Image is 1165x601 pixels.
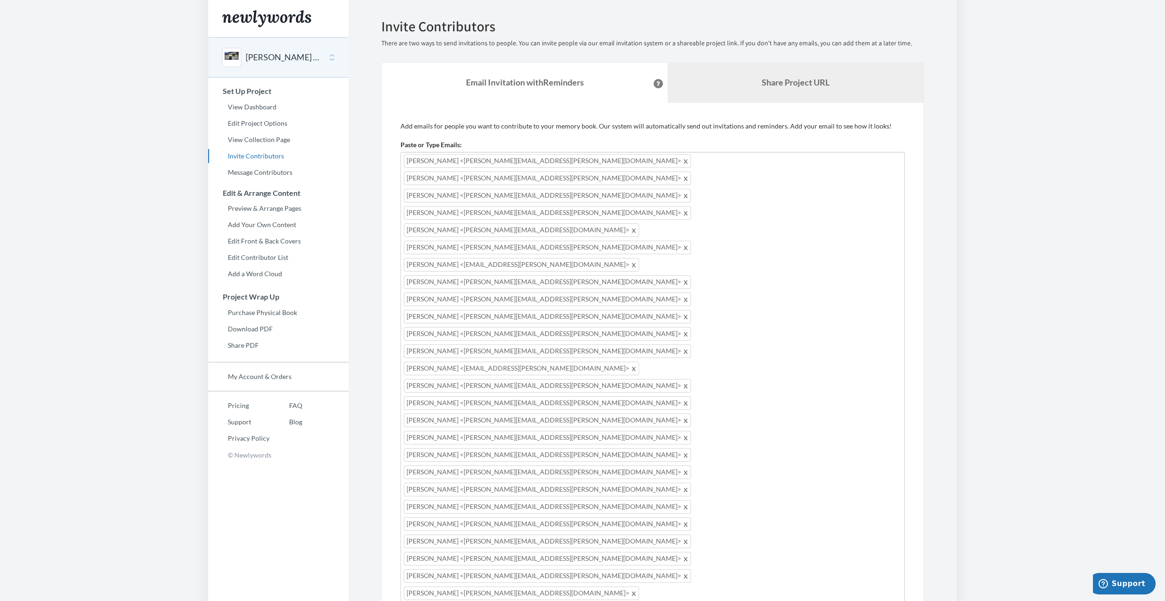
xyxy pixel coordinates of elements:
[404,327,691,341] span: [PERSON_NAME] <[PERSON_NAME][EMAIL_ADDRESS][PERSON_NAME][DOMAIN_NAME]>
[404,500,691,514] span: [PERSON_NAME] <[PERSON_NAME][EMAIL_ADDRESS][PERSON_NAME][DOMAIN_NAME]>
[404,344,691,358] span: [PERSON_NAME] <[PERSON_NAME][EMAIL_ADDRESS][PERSON_NAME][DOMAIN_NAME]>
[404,223,639,237] span: [PERSON_NAME] <[PERSON_NAME][EMAIL_ADDRESS][DOMAIN_NAME]>
[404,154,691,168] span: [PERSON_NAME] <[PERSON_NAME][EMAIL_ADDRESS][PERSON_NAME][DOMAIN_NAME]>
[208,250,349,265] a: Edit Contributor List
[208,234,349,248] a: Edit Front & Back Covers
[208,149,349,163] a: Invite Contributors
[246,51,321,64] button: [PERSON_NAME] Reflections
[404,241,691,254] span: [PERSON_NAME] <[PERSON_NAME][EMAIL_ADDRESS][PERSON_NAME][DOMAIN_NAME]>
[404,172,691,185] span: [PERSON_NAME] <[PERSON_NAME][EMAIL_ADDRESS][PERSON_NAME][DOMAIN_NAME]>
[208,306,349,320] a: Purchase Physical Book
[404,189,691,202] span: [PERSON_NAME] <[PERSON_NAME][EMAIL_ADDRESS][PERSON_NAME][DOMAIN_NAME]>
[404,379,691,393] span: [PERSON_NAME] <[PERSON_NAME][EMAIL_ADDRESS][PERSON_NAME][DOMAIN_NAME]>
[208,338,349,352] a: Share PDF
[404,569,691,583] span: [PERSON_NAME] <[PERSON_NAME][EMAIL_ADDRESS][PERSON_NAME][DOMAIN_NAME]>
[404,258,639,272] span: [PERSON_NAME] <[EMAIL_ADDRESS][PERSON_NAME][DOMAIN_NAME]>
[269,415,302,429] a: Blog
[400,122,905,131] p: Add emails for people you want to contribute to your memory book. Our system will automatically s...
[208,165,349,179] a: Message Contributors
[208,370,349,384] a: My Account & Orders
[404,552,691,565] span: [PERSON_NAME] <[PERSON_NAME][EMAIL_ADDRESS][PERSON_NAME][DOMAIN_NAME]>
[208,218,349,232] a: Add Your Own Content
[404,396,691,410] span: [PERSON_NAME] <[PERSON_NAME][EMAIL_ADDRESS][PERSON_NAME][DOMAIN_NAME]>
[208,448,349,462] p: © Newlywords
[381,39,924,48] p: There are two ways to send invitations to people. You can invite people via our email invitation ...
[404,465,691,479] span: [PERSON_NAME] <[PERSON_NAME][EMAIL_ADDRESS][PERSON_NAME][DOMAIN_NAME]>
[400,140,462,150] label: Paste or Type Emails:
[404,310,691,323] span: [PERSON_NAME] <[PERSON_NAME][EMAIL_ADDRESS][PERSON_NAME][DOMAIN_NAME]>
[762,77,830,87] b: Share Project URL
[404,448,691,462] span: [PERSON_NAME] <[PERSON_NAME][EMAIL_ADDRESS][PERSON_NAME][DOMAIN_NAME]>
[208,399,269,413] a: Pricing
[209,189,349,197] h3: Edit & Arrange Content
[404,431,691,444] span: [PERSON_NAME] <[PERSON_NAME][EMAIL_ADDRESS][PERSON_NAME][DOMAIN_NAME]>
[208,267,349,281] a: Add a Word Cloud
[222,10,311,27] img: Newlywords logo
[208,133,349,147] a: View Collection Page
[404,275,691,289] span: [PERSON_NAME] <[PERSON_NAME][EMAIL_ADDRESS][PERSON_NAME][DOMAIN_NAME]>
[1093,573,1156,596] iframe: Opens a widget where you can chat to one of our agents
[381,19,924,34] h2: Invite Contributors
[208,100,349,114] a: View Dashboard
[208,431,269,445] a: Privacy Policy
[404,587,639,600] span: [PERSON_NAME] <[PERSON_NAME][EMAIL_ADDRESS][DOMAIN_NAME]>
[404,293,691,306] span: [PERSON_NAME] <[PERSON_NAME][EMAIL_ADDRESS][PERSON_NAME][DOMAIN_NAME]>
[209,293,349,301] h3: Project Wrap Up
[404,362,639,375] span: [PERSON_NAME] <[EMAIL_ADDRESS][PERSON_NAME][DOMAIN_NAME]>
[208,201,349,215] a: Preview & Arrange Pages
[404,414,691,427] span: [PERSON_NAME] <[PERSON_NAME][EMAIL_ADDRESS][PERSON_NAME][DOMAIN_NAME]>
[208,415,269,429] a: Support
[208,322,349,336] a: Download PDF
[466,77,584,87] strong: Email Invitation with Reminders
[404,483,691,496] span: [PERSON_NAME] <[PERSON_NAME][EMAIL_ADDRESS][PERSON_NAME][DOMAIN_NAME]>
[209,87,349,95] h3: Set Up Project
[404,206,691,220] span: [PERSON_NAME] <[PERSON_NAME][EMAIL_ADDRESS][PERSON_NAME][DOMAIN_NAME]>
[404,517,691,531] span: [PERSON_NAME] <[PERSON_NAME][EMAIL_ADDRESS][PERSON_NAME][DOMAIN_NAME]>
[208,116,349,130] a: Edit Project Options
[269,399,302,413] a: FAQ
[404,535,691,548] span: [PERSON_NAME] <[PERSON_NAME][EMAIL_ADDRESS][PERSON_NAME][DOMAIN_NAME]>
